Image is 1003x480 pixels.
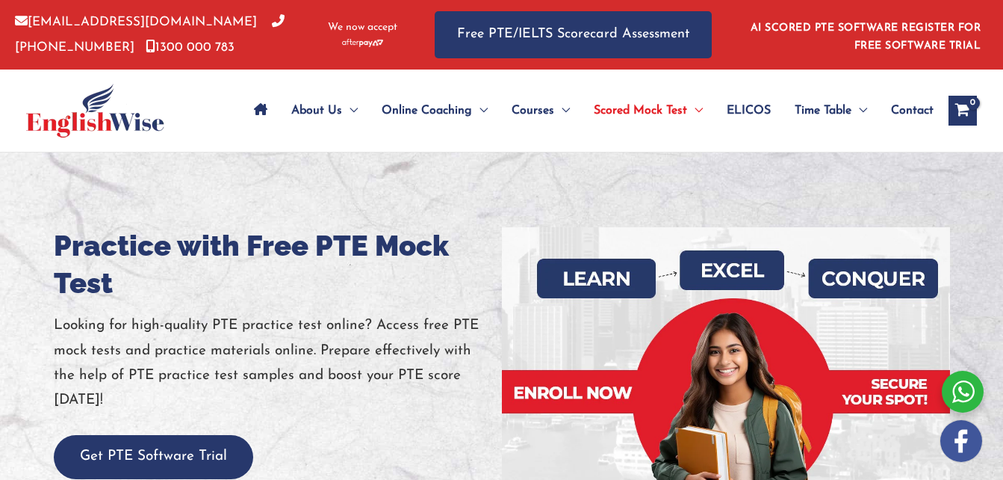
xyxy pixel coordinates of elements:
[342,84,358,137] span: Menu Toggle
[54,435,253,479] button: Get PTE Software Trial
[342,39,383,47] img: Afterpay-Logo
[879,84,934,137] a: Contact
[328,20,397,35] span: We now accept
[940,420,982,462] img: white-facebook.png
[242,84,934,137] nav: Site Navigation: Main Menu
[146,41,235,54] a: 1300 000 783
[472,84,488,137] span: Menu Toggle
[54,227,502,302] h1: Practice with Free PTE Mock Test
[851,84,867,137] span: Menu Toggle
[15,16,257,28] a: [EMAIL_ADDRESS][DOMAIN_NAME]
[742,10,988,59] aside: Header Widget 1
[512,84,554,137] span: Courses
[279,84,370,137] a: About UsMenu Toggle
[783,84,879,137] a: Time TableMenu Toggle
[54,313,502,413] p: Looking for high-quality PTE practice test online? Access free PTE mock tests and practice materi...
[26,84,164,138] img: cropped-ew-logo
[891,84,934,137] span: Contact
[948,96,977,126] a: View Shopping Cart, empty
[54,449,253,464] a: Get PTE Software Trial
[751,22,981,52] a: AI SCORED PTE SOFTWARE REGISTER FOR FREE SOFTWARE TRIAL
[435,11,712,58] a: Free PTE/IELTS Scorecard Assessment
[594,84,687,137] span: Scored Mock Test
[15,16,285,53] a: [PHONE_NUMBER]
[382,84,472,137] span: Online Coaching
[687,84,703,137] span: Menu Toggle
[554,84,570,137] span: Menu Toggle
[795,84,851,137] span: Time Table
[582,84,715,137] a: Scored Mock TestMenu Toggle
[715,84,783,137] a: ELICOS
[370,84,500,137] a: Online CoachingMenu Toggle
[500,84,582,137] a: CoursesMenu Toggle
[291,84,342,137] span: About Us
[727,84,771,137] span: ELICOS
